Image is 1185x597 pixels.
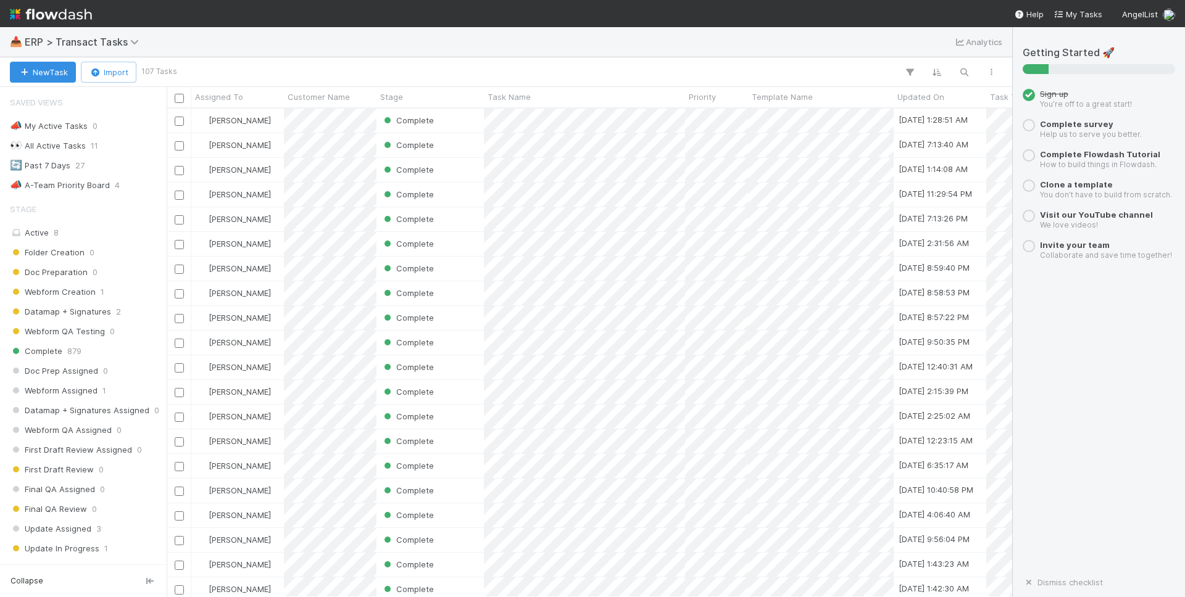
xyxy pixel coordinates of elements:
div: Complete [381,188,434,200]
input: Toggle Row Selected [175,339,184,348]
span: [PERSON_NAME] [209,362,271,372]
div: [PERSON_NAME] [196,385,271,398]
div: Complete [381,237,434,250]
small: You don’t have to build from scratch. [1040,190,1172,199]
div: Complete [381,361,434,373]
span: 0 [89,245,94,260]
span: Update In Progress [10,541,99,556]
div: Complete [381,262,434,274]
input: Toggle Row Selected [175,363,184,373]
div: Complete [381,311,434,324]
span: 0 [137,442,142,458]
span: Priority [689,91,716,103]
span: [PERSON_NAME] [209,411,271,421]
small: We love videos! [1040,220,1098,229]
span: Doc Preparation [10,265,88,280]
span: 0 [117,422,122,438]
span: Doc Prep Assigned [10,363,98,379]
span: [PERSON_NAME] [209,313,271,323]
div: A-Team Priority Board [10,178,110,193]
span: Assigned To [195,91,243,103]
div: [DATE] 8:59:40 PM [899,261,970,274]
span: AngelList [1122,9,1158,19]
div: Active [10,225,164,241]
small: 107 Tasks [141,66,177,77]
img: avatar_11833ecc-818b-4748-aee0-9d6cf8466369.png [197,239,207,249]
span: 8 [54,228,59,237]
span: Clone a template [1040,179,1113,189]
span: 1 [102,383,106,398]
span: 📥 [10,36,22,47]
img: avatar_11833ecc-818b-4748-aee0-9d6cf8466369.png [197,436,207,446]
div: [PERSON_NAME] [196,336,271,348]
img: avatar_11833ecc-818b-4748-aee0-9d6cf8466369.png [197,535,207,545]
div: [DATE] 6:35:17 AM [899,459,968,471]
div: Complete [381,558,434,570]
span: 0 [154,403,159,418]
div: Complete [381,583,434,595]
span: 👀 [10,140,22,150]
a: Complete survey [1040,119,1113,129]
img: logo-inverted-e16ddd16eac7371096b0.svg [10,4,92,25]
span: Complete [381,535,434,545]
div: Complete [381,213,434,225]
a: Complete Flowdash Tutorial [1040,149,1160,159]
span: Complete [381,115,434,125]
span: [PERSON_NAME] [209,387,271,397]
span: Visit our YouTube channel [1040,210,1153,220]
span: 🔄 [10,160,22,170]
div: All Active Tasks [10,138,86,154]
span: [PERSON_NAME] [209,436,271,446]
div: [PERSON_NAME] [196,484,271,496]
div: [DATE] 7:13:40 AM [899,138,968,150]
span: 879 [67,344,81,359]
div: Complete [381,385,434,398]
div: [PERSON_NAME] [196,583,271,595]
img: avatar_11833ecc-818b-4748-aee0-9d6cf8466369.png [197,140,207,150]
div: [PERSON_NAME] [196,237,271,250]
img: avatar_11833ecc-818b-4748-aee0-9d6cf8466369.png [197,411,207,421]
span: Invite your team [1040,240,1110,250]
input: Toggle Row Selected [175,462,184,471]
div: [DATE] 2:15:39 PM [899,385,968,397]
img: avatar_11833ecc-818b-4748-aee0-9d6cf8466369.png [197,461,207,471]
span: Update Assigned [10,521,91,537]
a: Dismiss checklist [1023,577,1103,587]
h5: Getting Started 🚀 [1023,47,1175,59]
input: Toggle Row Selected [175,437,184,447]
span: Complete [381,510,434,520]
span: Complete [381,288,434,298]
input: Toggle Row Selected [175,314,184,323]
input: Toggle Row Selected [175,289,184,298]
div: [PERSON_NAME] [196,139,271,151]
div: [PERSON_NAME] [196,459,271,472]
div: [PERSON_NAME] [196,213,271,225]
div: Complete [381,435,434,447]
input: Toggle Row Selected [175,141,184,150]
div: [DATE] 8:57:22 PM [899,311,969,323]
span: My Tasks [1054,9,1102,19]
span: [PERSON_NAME] [209,288,271,298]
span: 4 [115,178,120,193]
span: Complete [381,313,434,323]
div: Complete [381,459,434,472]
div: [PERSON_NAME] [196,533,271,546]
input: Toggle Row Selected [175,511,184,521]
div: [PERSON_NAME] [196,410,271,422]
div: [DATE] 10:40:58 PM [899,484,973,496]
span: Sign up [1040,89,1068,99]
span: 11 [91,138,98,154]
span: Complete [381,189,434,199]
span: Final QA Assigned [10,482,95,497]
span: Complete [10,344,62,359]
div: [DATE] 1:42:30 AM [899,582,969,595]
img: avatar_11833ecc-818b-4748-aee0-9d6cf8466369.png [197,313,207,323]
div: Complete [381,509,434,521]
span: [PERSON_NAME] [209,189,271,199]
button: NewTask [10,62,76,83]
span: [PERSON_NAME] [209,461,271,471]
div: [DATE] 2:25:02 AM [899,410,970,422]
img: avatar_11833ecc-818b-4748-aee0-9d6cf8466369.png [197,189,207,199]
img: avatar_11833ecc-818b-4748-aee0-9d6cf8466369.png [197,214,207,224]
